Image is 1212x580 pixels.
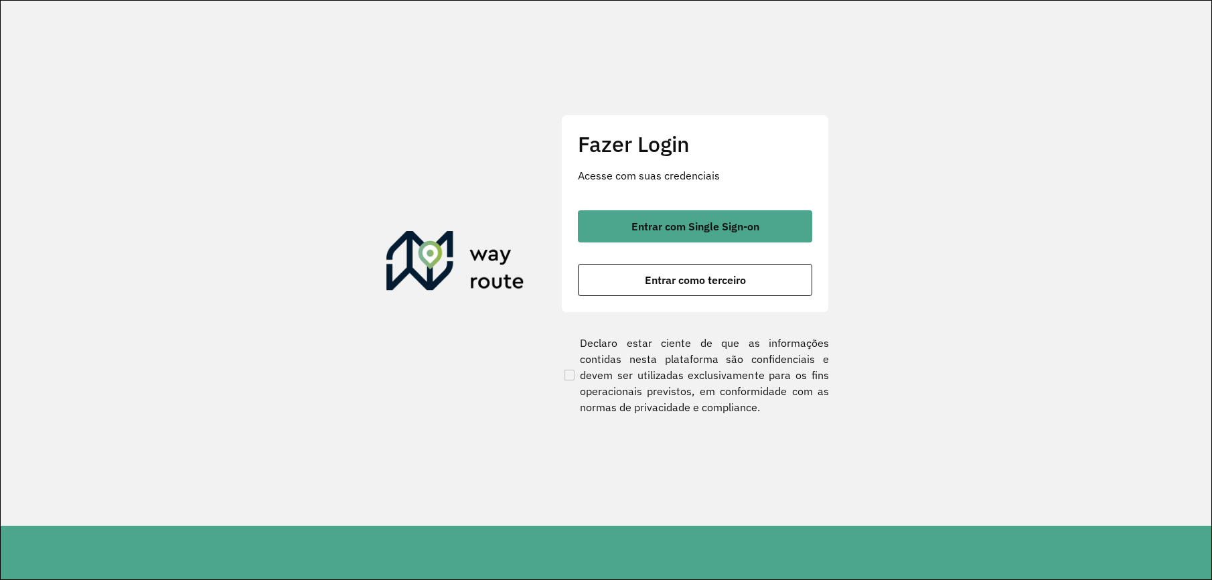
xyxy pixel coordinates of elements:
[578,264,812,296] button: button
[578,167,812,184] p: Acesse com suas credenciais
[578,131,812,157] h2: Fazer Login
[631,221,759,232] span: Entrar com Single Sign-on
[561,335,829,415] label: Declaro estar ciente de que as informações contidas nesta plataforma são confidenciais e devem se...
[645,275,746,285] span: Entrar como terceiro
[386,231,524,295] img: Roteirizador AmbevTech
[578,210,812,242] button: button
